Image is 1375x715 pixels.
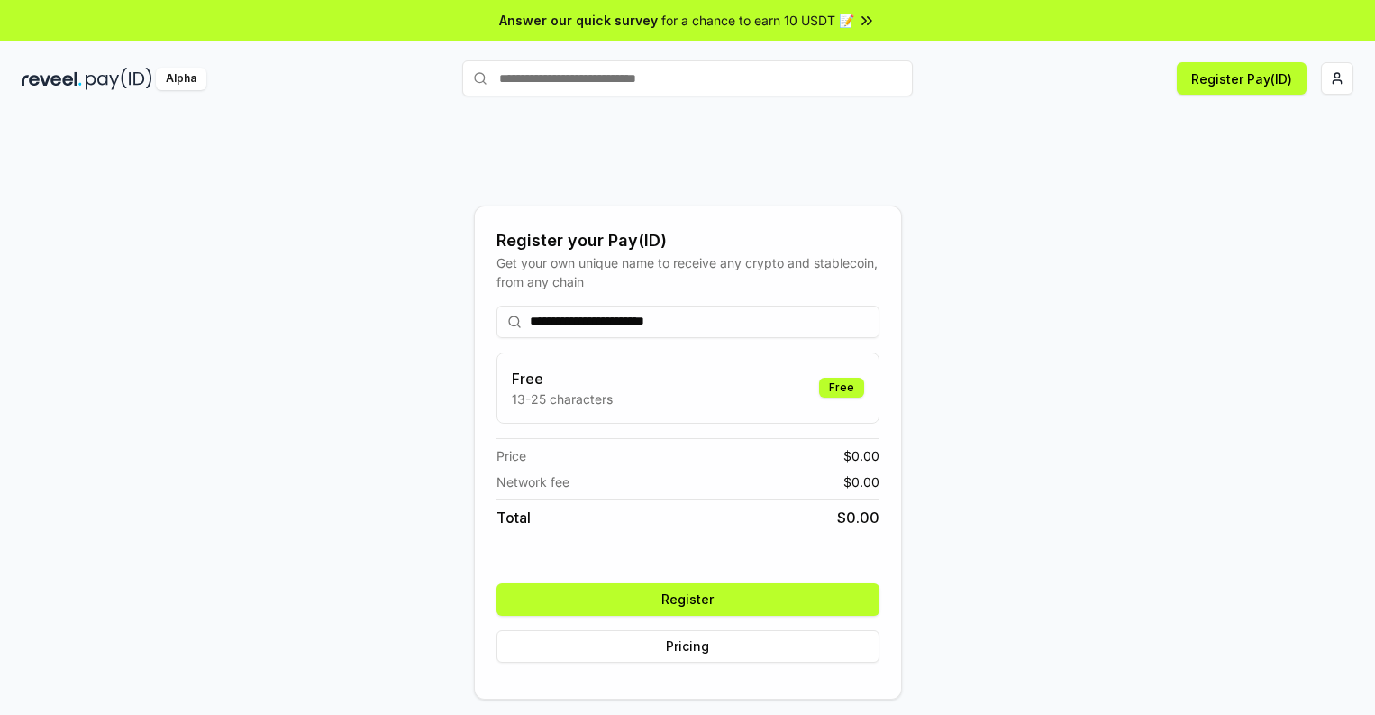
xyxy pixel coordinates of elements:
[496,507,531,528] span: Total
[496,583,879,616] button: Register
[1177,62,1307,95] button: Register Pay(ID)
[496,446,526,465] span: Price
[512,390,613,408] p: 13-25 characters
[86,68,152,90] img: pay_id
[156,68,206,90] div: Alpha
[496,472,569,491] span: Network fee
[661,11,854,30] span: for a chance to earn 10 USDT 📝
[499,11,658,30] span: Answer our quick survey
[819,378,864,398] div: Free
[496,228,879,253] div: Register your Pay(ID)
[22,68,82,90] img: reveel_dark
[496,630,879,663] button: Pricing
[843,446,879,465] span: $ 0.00
[512,368,613,390] h3: Free
[496,253,879,291] div: Get your own unique name to receive any crypto and stablecoin, from any chain
[843,472,879,491] span: $ 0.00
[837,507,879,528] span: $ 0.00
